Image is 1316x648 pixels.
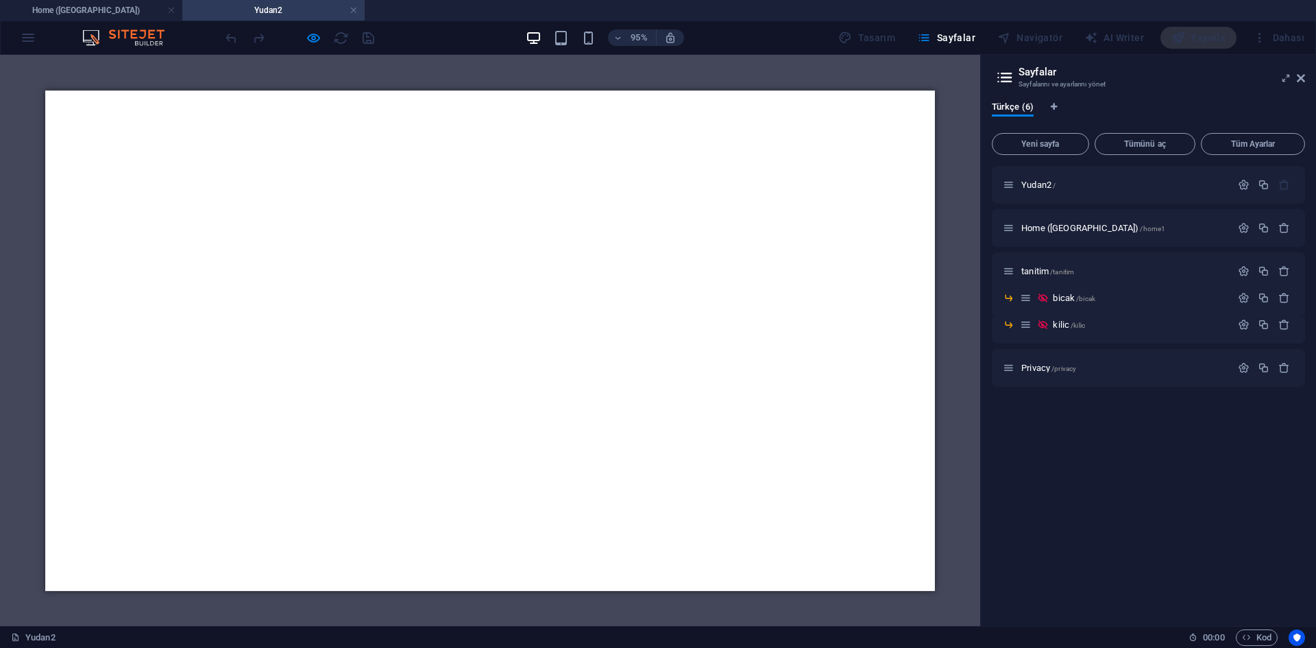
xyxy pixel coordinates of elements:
[182,3,365,18] h4: Yudan2
[1278,179,1290,191] div: Başlangıç sayfası silinemez
[1289,629,1305,646] button: Usercentrics
[1076,295,1095,302] span: /bicak
[1278,265,1290,277] div: Sil
[1051,365,1076,372] span: /privacy
[1019,78,1278,91] h3: Sayfalarını ve ayarlarını yönet
[1021,223,1165,233] span: Home ([GEOGRAPHIC_DATA])
[1053,320,1085,330] span: kilic
[1021,266,1074,276] span: tanitim
[1095,133,1196,155] button: Tümünü aç
[1238,292,1250,304] div: Ayarlar
[1071,322,1085,329] span: /kilic
[1238,319,1250,331] div: Ayarlar
[1242,629,1271,646] span: Kod
[1278,319,1290,331] div: Sil
[664,32,677,44] i: Yeniden boyutlandırmada yakınlaştırma düzeyini seçilen cihaza uyacak şekilde otomatik olarak ayarla.
[992,99,1034,118] span: Türkçe (6)
[629,29,650,46] h6: 95%
[1049,320,1230,329] div: kilic/kilic
[1278,362,1290,374] div: Sil
[1053,182,1056,189] span: /
[608,29,657,46] button: 95%
[1213,632,1215,643] span: :
[1201,133,1305,155] button: Tüm Ayarlar
[1238,265,1250,277] div: Ayarlar
[917,31,975,45] span: Sayfalar
[1278,292,1290,304] div: Sil
[992,101,1305,128] div: Dil Sekmeleri
[11,629,56,646] a: Seçimi iptal etmek için tıkla. Sayfaları açmak için çift tıkla
[1258,265,1269,277] div: Çoğalt
[1207,140,1299,148] span: Tüm Ayarlar
[1101,140,1190,148] span: Tümünü aç
[1258,362,1269,374] div: Çoğalt
[1049,293,1230,302] div: bicak/bicak
[992,133,1089,155] button: Yeni sayfa
[1140,225,1165,232] span: /home1
[912,27,981,49] button: Sayfalar
[998,140,1083,148] span: Yeni sayfa
[1019,66,1305,78] h2: Sayfalar
[1189,629,1225,646] h6: Oturum süresi
[1017,224,1231,232] div: Home ([GEOGRAPHIC_DATA])/home1
[1258,292,1269,304] div: Çoğalt
[1021,363,1076,373] span: Privacy
[1258,319,1269,331] div: Çoğalt
[1238,362,1250,374] div: Ayarlar
[1236,629,1278,646] button: Kod
[1021,180,1056,190] span: Yudan2
[833,27,901,49] div: Tasarım (Ctrl+Alt+Y)
[1203,629,1224,646] span: 00 00
[1053,293,1095,303] span: bicak
[1017,363,1231,372] div: Privacy/privacy
[1017,180,1231,189] div: Yudan2/
[1017,267,1231,276] div: tanitim/tanitim
[1050,268,1074,276] span: /tanitim
[79,29,182,46] img: Editor Logo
